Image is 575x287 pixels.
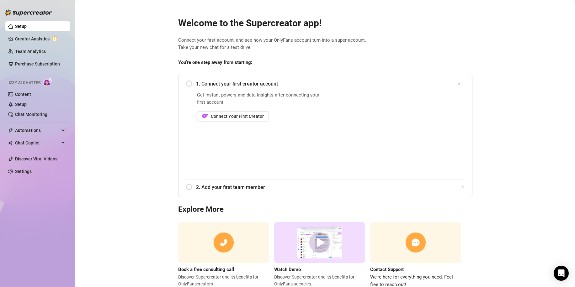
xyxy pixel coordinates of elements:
[554,266,569,281] div: Open Intercom Messenger
[8,128,13,133] span: thunderbolt
[196,183,465,191] span: 2. Add your first team member
[15,169,32,174] a: Settings
[5,9,52,16] img: logo-BBDzfeDw.svg
[15,102,27,107] a: Setup
[197,111,323,121] a: OFConnect Your First Creator
[15,49,46,54] a: Team Analytics
[178,205,472,215] h3: Explore More
[178,17,472,29] h2: Welcome to the Supercreator app!
[43,77,53,86] img: AI Chatter
[15,24,27,29] a: Setup
[15,61,60,66] a: Purchase Subscription
[178,267,234,272] strong: Book a free consulting call
[197,111,269,121] button: OFConnect Your First Creator
[15,156,57,161] a: Discover Viral Videos
[15,34,65,44] a: Creator Analytics exclamation-circle
[15,125,60,135] span: Automations
[457,82,461,86] span: expanded
[186,76,465,91] div: 1. Connect your first creator account
[274,267,301,272] strong: Watch Demo
[196,80,465,88] span: 1. Connect your first creator account
[178,60,252,65] strong: You’re one step away from starting:
[211,114,264,119] span: Connect Your First Creator
[178,222,269,263] img: consulting call
[9,80,40,86] span: Izzy AI Chatter
[15,112,47,117] a: Chat Monitoring
[178,37,472,51] span: Connect your first account, and see how your OnlyFans account turn into a super account. Take you...
[15,92,31,97] a: Content
[202,113,208,119] img: OF
[274,222,365,263] img: supercreator demo
[370,267,404,272] strong: Contact Support
[15,138,60,148] span: Chat Copilot
[186,180,465,195] div: 2. Add your first team member
[370,222,461,263] img: contact support
[197,91,323,106] span: Get instant powers and data insights after connecting your first account.
[461,185,465,189] span: collapsed
[8,141,12,145] img: Chat Copilot
[339,91,465,172] iframe: Add Creators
